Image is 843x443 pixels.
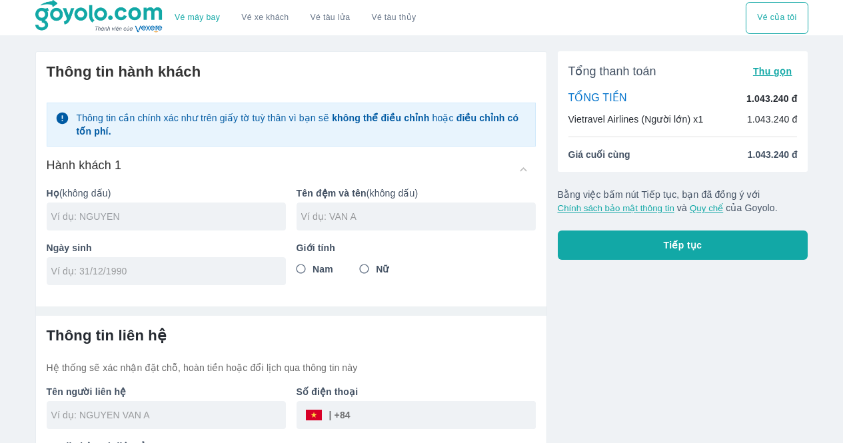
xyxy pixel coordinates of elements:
a: Vé tàu lửa [300,2,361,34]
span: Tiếp tục [664,238,702,252]
b: Tên người liên hệ [47,386,127,397]
p: Bằng việc bấm nút Tiếp tục, bạn đã đồng ý với và của Goyolo. [558,188,808,215]
p: Giới tính [297,241,536,254]
b: Số điện thoại [297,386,359,397]
a: Vé máy bay [175,13,220,23]
button: Chính sách bảo mật thông tin [558,203,674,213]
span: Giá cuối cùng [568,148,630,161]
strong: không thể điều chỉnh [332,113,429,123]
input: Ví dụ: 31/12/1990 [51,264,273,278]
p: (không dấu) [297,187,536,200]
div: choose transportation mode [746,2,808,34]
span: Thu gọn [753,66,792,77]
input: Ví dụ: VAN A [301,210,536,223]
p: 1.043.240 đ [747,113,798,126]
button: Quy chế [690,203,723,213]
button: Thu gọn [748,62,798,81]
p: Hệ thống sẽ xác nhận đặt chỗ, hoàn tiền hoặc đổi lịch qua thông tin này [47,361,536,374]
p: (không dấu) [47,187,286,200]
p: Ngày sinh [47,241,286,254]
button: Vé của tôi [746,2,808,34]
h6: Thông tin liên hệ [47,326,536,345]
p: 1.043.240 đ [746,92,797,105]
p: TỔNG TIỀN [568,91,627,106]
b: Họ [47,188,59,199]
a: Vé xe khách [241,13,289,23]
input: Ví dụ: NGUYEN [51,210,286,223]
button: Vé tàu thủy [361,2,426,34]
span: Tổng thanh toán [568,63,656,79]
span: Nữ [376,262,389,276]
h6: Hành khách 1 [47,157,122,173]
button: Tiếp tục [558,230,808,260]
p: Vietravel Airlines (Người lớn) x1 [568,113,704,126]
div: choose transportation mode [164,2,426,34]
b: Tên đệm và tên [297,188,367,199]
input: Ví dụ: NGUYEN VAN A [51,408,286,422]
p: Thông tin cần chính xác như trên giấy tờ tuỳ thân vì bạn sẽ hoặc [76,111,526,138]
h6: Thông tin hành khách [47,63,536,81]
span: 1.043.240 đ [748,148,798,161]
span: Nam [313,262,333,276]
